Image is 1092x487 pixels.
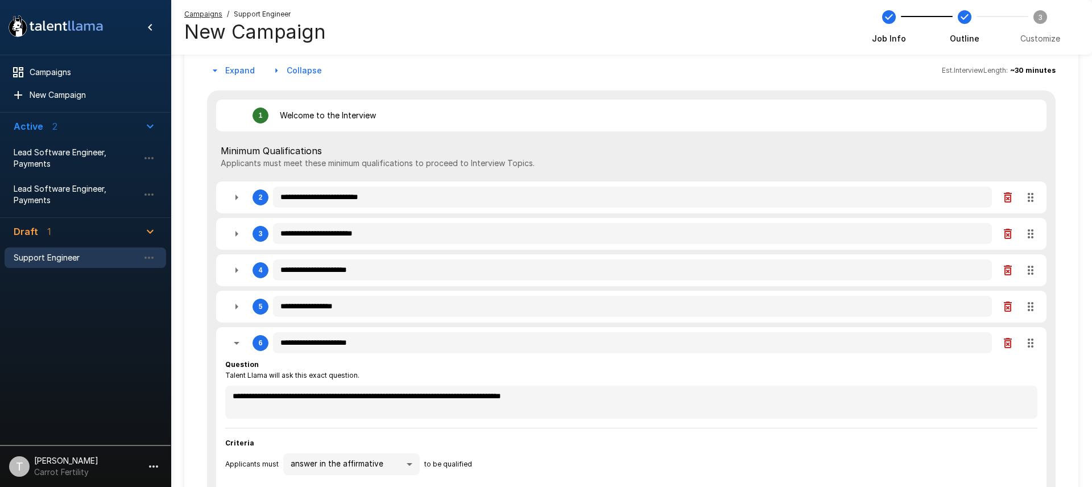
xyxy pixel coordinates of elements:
[1010,66,1056,75] b: ~ 30 minutes
[227,9,229,20] span: /
[259,193,263,201] div: 2
[225,370,359,381] span: Talent Llama will ask this exact question.
[216,254,1046,286] div: 4
[225,439,254,447] b: Criteria
[259,230,263,238] div: 3
[268,60,326,81] button: Collapse
[283,453,420,475] div: answer in the affirmative
[184,10,222,18] u: Campaigns
[259,303,263,311] div: 5
[225,360,259,369] b: Question
[1038,13,1043,21] text: 3
[184,20,326,44] h4: New Campaign
[259,112,263,119] div: 1
[225,459,279,470] span: Applicants must
[221,144,1042,158] span: Minimum Qualifications
[207,60,259,81] button: Expand
[424,459,472,470] span: to be qualified
[280,110,376,121] p: Welcome to the Interview
[872,33,906,44] span: Job Info
[259,266,263,274] div: 4
[950,33,979,44] span: Outline
[216,218,1046,250] div: 3
[221,158,1042,169] p: Applicants must meet these minimum qualifications to proceed to Interview Topics.
[1020,33,1060,44] span: Customize
[216,291,1046,323] div: 5
[234,9,291,20] span: Support Engineer
[216,181,1046,213] div: 2
[259,339,263,347] div: 6
[942,65,1008,76] span: Est. Interview Length:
